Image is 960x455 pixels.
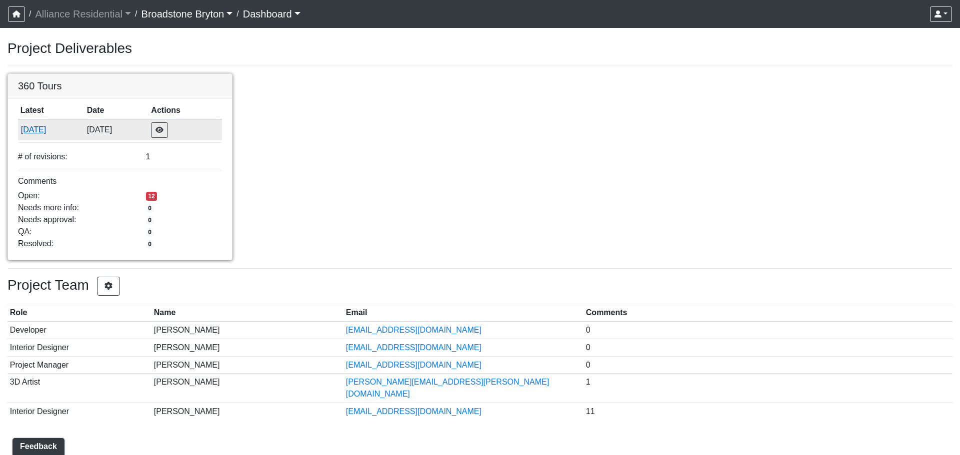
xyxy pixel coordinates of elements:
td: 0 [583,322,952,339]
td: 0 [583,356,952,374]
td: [PERSON_NAME] [151,403,343,420]
a: Alliance Residential [35,4,131,24]
td: [PERSON_NAME] [151,356,343,374]
a: [EMAIL_ADDRESS][DOMAIN_NAME] [346,326,481,334]
h3: Project Team [7,277,952,296]
td: 1 [583,374,952,403]
th: Comments [583,304,952,322]
td: 0 [583,339,952,357]
a: [PERSON_NAME][EMAIL_ADDRESS][PERSON_NAME][DOMAIN_NAME] [346,378,549,398]
a: Broadstone Bryton [141,4,233,24]
td: Interior Designer [7,403,151,420]
h3: Project Deliverables [7,40,952,57]
td: [PERSON_NAME] [151,322,343,339]
a: [EMAIL_ADDRESS][DOMAIN_NAME] [346,361,481,369]
th: Name [151,304,343,322]
th: Email [343,304,583,322]
button: [DATE] [20,123,82,136]
a: [EMAIL_ADDRESS][DOMAIN_NAME] [346,343,481,352]
td: Interior Designer [7,339,151,357]
th: Role [7,304,151,322]
span: / [232,4,242,24]
span: / [25,4,35,24]
a: [EMAIL_ADDRESS][DOMAIN_NAME] [346,407,481,416]
td: [PERSON_NAME] [151,339,343,357]
td: 8zmQgEwLUzvW9BAfH8ufKC [18,119,84,140]
a: Dashboard [243,4,300,24]
td: Developer [7,322,151,339]
td: 11 [583,403,952,420]
iframe: Ybug feedback widget [7,435,66,455]
td: [PERSON_NAME] [151,374,343,403]
td: Project Manager [7,356,151,374]
span: / [131,4,141,24]
td: 3D Artist [7,374,151,403]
